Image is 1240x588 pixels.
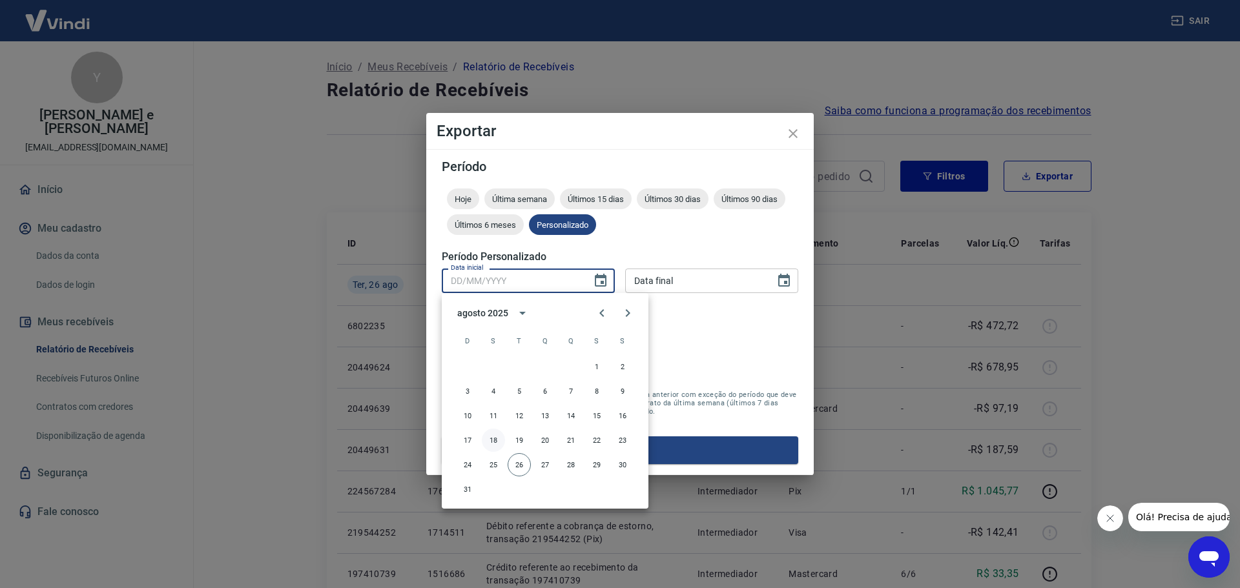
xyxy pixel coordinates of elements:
[714,194,785,204] span: Últimos 90 dias
[1188,536,1230,578] iframe: Botão para abrir a janela de mensagens
[456,328,479,354] span: domingo
[447,188,479,209] div: Hoje
[508,404,531,427] button: 12
[585,328,608,354] span: sexta-feira
[508,453,531,476] button: 26
[482,429,505,452] button: 18
[585,429,608,452] button: 22
[482,328,505,354] span: segunda-feira
[559,404,583,427] button: 14
[447,214,524,235] div: Últimos 6 meses
[529,214,596,235] div: Personalizado
[533,453,557,476] button: 27
[451,263,484,272] label: Data inicial
[585,380,608,403] button: 8
[442,269,583,292] input: DD/MM/YYYY
[456,478,479,501] button: 31
[588,268,614,294] button: Choose date
[437,123,803,139] h4: Exportar
[559,453,583,476] button: 28
[457,307,508,320] div: agosto 2025
[560,194,632,204] span: Últimos 15 dias
[611,328,634,354] span: sábado
[560,188,632,209] div: Últimos 15 dias
[447,220,524,230] span: Últimos 6 meses
[559,380,583,403] button: 7
[585,355,608,378] button: 1
[585,404,608,427] button: 15
[482,453,505,476] button: 25
[508,429,531,452] button: 19
[611,453,634,476] button: 30
[529,220,596,230] span: Personalizado
[456,429,479,452] button: 17
[533,328,557,354] span: quarta-feira
[8,9,108,19] span: Olá! Precisa de ajuda?
[512,302,533,324] button: calendar view is open, switch to year view
[482,380,505,403] button: 4
[611,404,634,427] button: 16
[484,194,555,204] span: Última semana
[559,429,583,452] button: 21
[637,188,708,209] div: Últimos 30 dias
[559,328,583,354] span: quinta-feira
[447,194,479,204] span: Hoje
[714,188,785,209] div: Últimos 90 dias
[456,380,479,403] button: 3
[1128,503,1230,531] iframe: Mensagem da empresa
[615,300,641,326] button: Next month
[611,380,634,403] button: 9
[508,328,531,354] span: terça-feira
[625,269,766,292] input: DD/MM/YYYY
[611,355,634,378] button: 2
[637,194,708,204] span: Últimos 30 dias
[442,160,798,173] h5: Período
[482,404,505,427] button: 11
[508,380,531,403] button: 5
[611,429,634,452] button: 23
[442,250,798,263] h5: Período Personalizado
[484,188,555,209] div: Última semana
[771,268,797,294] button: Choose date
[533,404,557,427] button: 13
[585,453,608,476] button: 29
[456,453,479,476] button: 24
[589,300,615,326] button: Previous month
[778,118,809,149] button: close
[533,429,557,452] button: 20
[1097,505,1123,531] iframe: Fechar mensagem
[456,404,479,427] button: 10
[533,380,557,403] button: 6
